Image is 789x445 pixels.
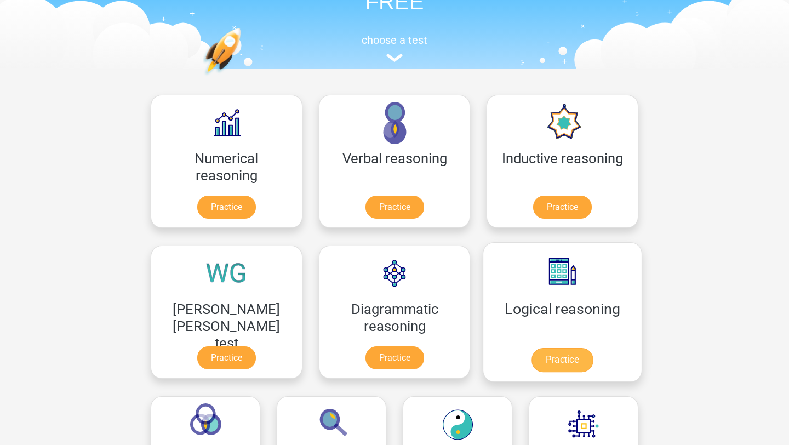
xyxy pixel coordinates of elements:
a: Practice [533,196,592,219]
img: assessment [386,54,403,62]
a: Practice [365,346,424,369]
a: Practice [197,346,256,369]
a: Practice [531,348,593,372]
h5: choose a test [142,33,647,47]
a: Practice [365,196,424,219]
a: Practice [197,196,256,219]
a: choose a test [142,33,647,62]
img: practice [203,28,283,127]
